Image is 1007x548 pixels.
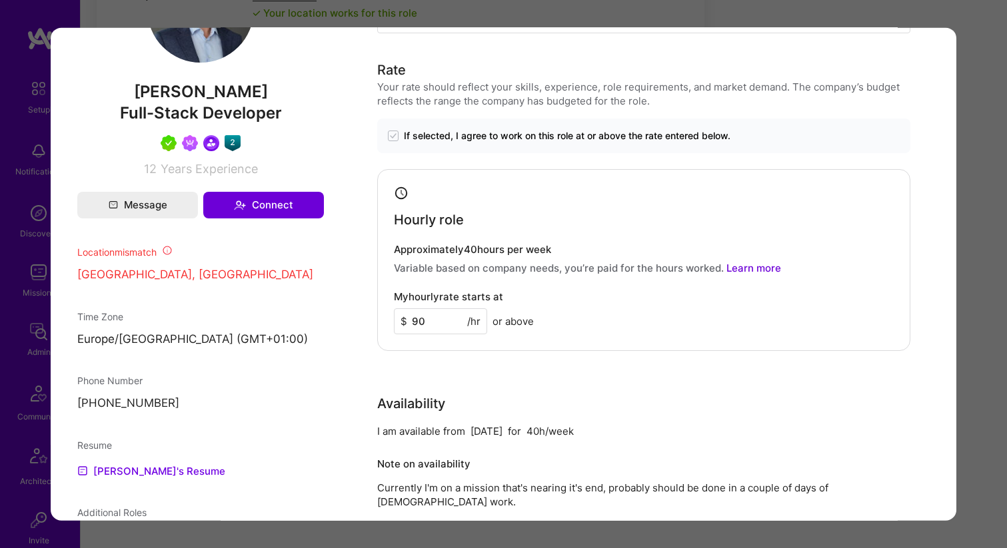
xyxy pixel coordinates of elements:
div: h/week [538,423,573,437]
img: Community leader [203,135,219,150]
div: Note on availability [377,453,470,473]
span: Additional Roles [77,507,147,518]
img: Resume [77,465,88,476]
div: Availability [377,393,445,413]
i: icon Connect [234,198,246,210]
span: Resume [77,439,112,451]
div: Your rate should reflect your skills, experience, role requirements, and market demand. The compa... [377,80,910,108]
a: User Avatar [147,52,254,65]
i: icon Mail [108,200,117,209]
img: A.Teamer in Residence [161,135,177,150]
input: XXX [393,308,487,334]
a: [PERSON_NAME]'s Resume [77,463,225,479]
i: icon Clock [393,186,409,201]
a: Learn more [726,261,780,274]
p: [GEOGRAPHIC_DATA], [GEOGRAPHIC_DATA] [77,266,324,282]
span: /hr [467,314,480,328]
div: [DATE] [470,423,502,437]
div: modal [51,27,957,521]
span: Phone Number [77,375,143,386]
h4: Hourly role [393,211,463,227]
span: [PERSON_NAME] [77,81,324,101]
p: [PHONE_NUMBER] [77,396,324,411]
div: 40 [526,423,538,437]
span: Full-Stack Developer [119,103,281,122]
div: for [507,423,520,437]
span: or above [492,314,533,328]
div: I am available from [377,423,465,437]
button: Message [77,191,198,218]
div: Location mismatch [77,244,324,258]
span: Years Experience [160,161,257,175]
span: 12 [143,161,156,175]
div: Currently I'm on a mission that's nearing it's end, probably should be done in a couple of days o... [377,480,910,508]
span: $ [400,314,407,328]
span: Time Zone [77,310,123,322]
span: If selected, I agree to work on this role at or above the rate entered below. [403,129,730,142]
div: Rate [377,60,405,80]
h4: My hourly rate starts at [393,290,503,302]
h4: Approximately 40 hours per week [393,243,893,255]
button: Connect [203,191,324,218]
img: Been on Mission [182,135,198,150]
p: Variable based on company needs, you’re paid for the hours worked. [393,260,893,274]
p: Europe/[GEOGRAPHIC_DATA] (GMT+01:00 ) [77,331,324,347]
